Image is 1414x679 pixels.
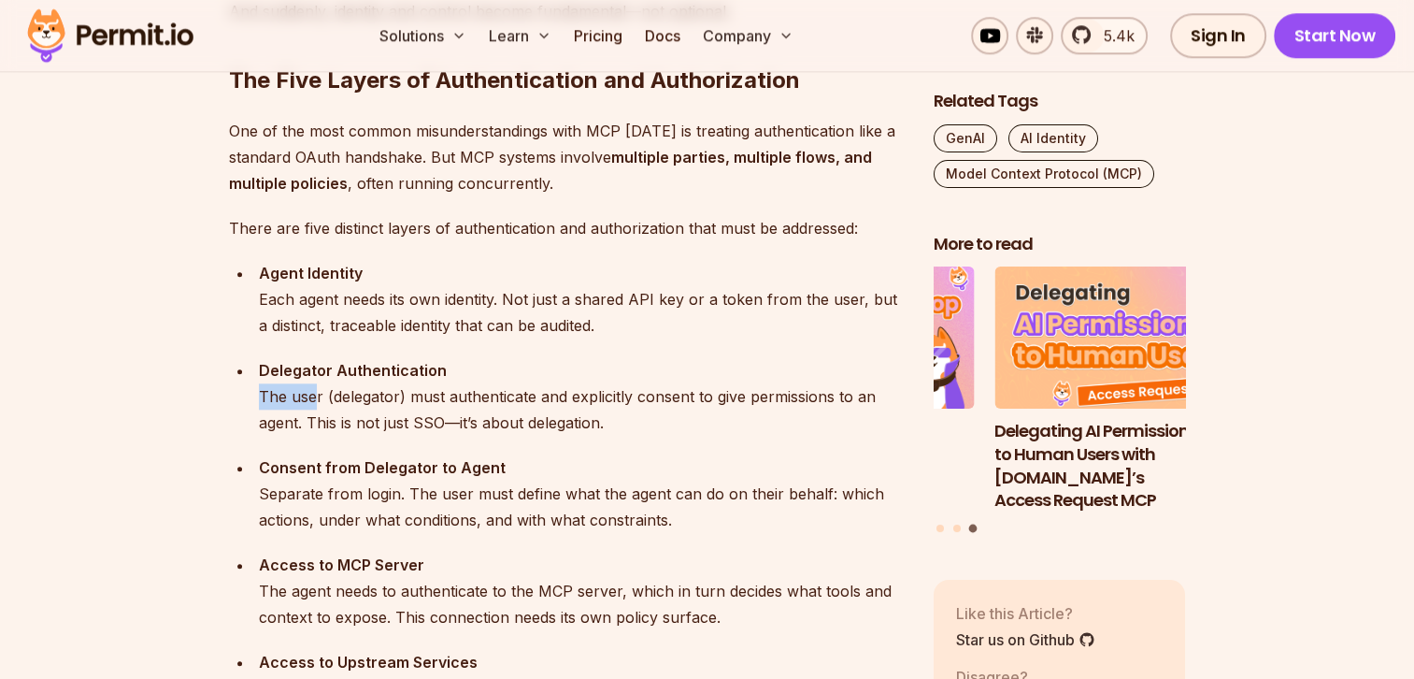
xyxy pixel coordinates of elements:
[722,420,975,513] h3: Human-in-the-Loop for AI Agents: Best Practices, Frameworks, Use Cases, and Demo
[259,260,904,339] div: Each agent needs its own identity. Not just a shared API key or a token from the user, but a dist...
[934,160,1154,188] a: Model Context Protocol (MCP)
[259,458,506,477] strong: Consent from Delegator to Agent
[229,118,904,196] p: One of the most common misunderstandings with MCP [DATE] is treating authentication like a standa...
[259,361,447,380] strong: Delegator Authentication
[953,525,961,532] button: Go to slide 2
[994,267,1247,410] img: Delegating AI Permissions to Human Users with Permit.io’s Access Request MCP
[481,17,559,54] button: Learn
[1274,13,1396,58] a: Start Now
[956,628,1095,651] a: Star us on Github
[936,525,944,532] button: Go to slide 1
[1061,17,1148,54] a: 5.4k
[722,267,975,410] img: Human-in-the-Loop for AI Agents: Best Practices, Frameworks, Use Cases, and Demo
[994,420,1247,513] h3: Delegating AI Permissions to Human Users with [DOMAIN_NAME]’s Access Request MCP
[259,556,424,574] strong: Access to MCP Server
[722,267,975,513] a: Human-in-the-Loop for AI Agents: Best Practices, Frameworks, Use Cases, and DemoHuman-in-the-Loop...
[259,552,904,630] div: The agent needs to authenticate to the MCP server, which in turn decides what tools and context t...
[229,148,872,193] strong: multiple parties, multiple flows, and multiple policies
[1008,124,1098,152] a: AI Identity
[1093,24,1135,47] span: 5.4k
[259,653,478,672] strong: Access to Upstream Services
[956,602,1095,625] p: Like this Article?
[259,357,904,436] div: The user (delegator) must authenticate and explicitly consent to give permissions to an agent. Th...
[994,267,1247,513] li: 3 of 3
[637,17,688,54] a: Docs
[372,17,474,54] button: Solutions
[566,17,630,54] a: Pricing
[19,4,202,67] img: Permit logo
[1170,13,1266,58] a: Sign In
[229,215,904,241] p: There are five distinct layers of authentication and authorization that must be addressed:
[934,267,1186,536] div: Posts
[969,525,978,533] button: Go to slide 3
[934,233,1186,256] h2: More to read
[722,267,975,513] li: 2 of 3
[934,90,1186,113] h2: Related Tags
[259,455,904,533] div: Separate from login. The user must define what the agent can do on their behalf: which actions, u...
[695,17,801,54] button: Company
[259,264,363,282] strong: Agent Identity
[934,124,997,152] a: GenAI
